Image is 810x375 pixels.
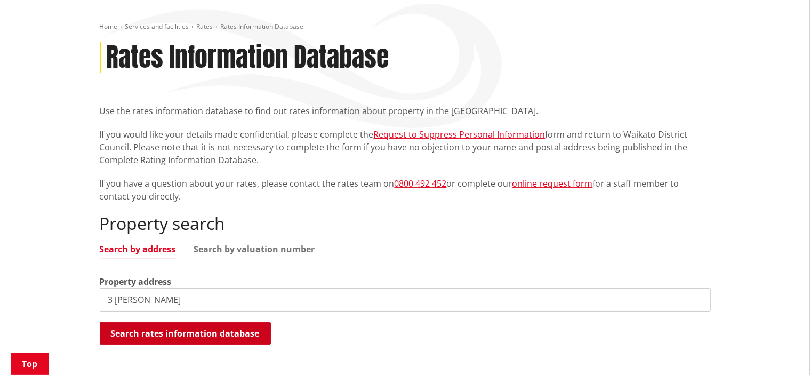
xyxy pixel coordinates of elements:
[100,177,711,203] p: If you have a question about your rates, please contact the rates team on or complete our for a s...
[11,353,49,375] a: Top
[107,42,389,73] h1: Rates Information Database
[125,22,189,31] a: Services and facilities
[100,22,711,31] nav: breadcrumb
[100,288,711,312] input: e.g. Duke Street NGARUAWAHIA
[761,330,799,369] iframe: Messenger Launcher
[100,213,711,234] h2: Property search
[100,22,118,31] a: Home
[374,129,546,140] a: Request to Suppress Personal Information
[100,105,711,117] p: Use the rates information database to find out rates information about property in the [GEOGRAPHI...
[197,22,213,31] a: Rates
[100,275,172,288] label: Property address
[194,245,315,253] a: Search by valuation number
[100,322,271,345] button: Search rates information database
[100,128,711,166] p: If you would like your details made confidential, please complete the form and return to Waikato ...
[221,22,304,31] span: Rates Information Database
[395,178,447,189] a: 0800 492 452
[100,245,176,253] a: Search by address
[512,178,593,189] a: online request form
